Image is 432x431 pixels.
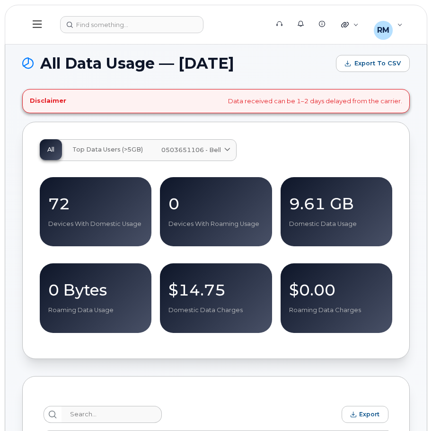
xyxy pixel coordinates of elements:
[30,97,66,105] h4: Disclaimer
[48,220,143,228] p: Devices With Domestic Usage
[48,281,143,298] p: 0 Bytes
[289,220,384,228] p: Domestic Data Usage
[289,306,384,314] p: Roaming Data Charges
[168,306,263,314] p: Domestic Data Charges
[289,195,384,212] p: 9.61 GB
[289,281,384,298] p: $0.00
[154,140,236,161] a: 0503651106 - Bell
[62,406,162,423] input: Search...
[22,89,410,113] div: Data received can be 1–2 days delayed from the carrier.
[40,56,234,71] span: All Data Usage — [DATE]
[168,195,263,212] p: 0
[342,406,388,423] button: Export
[354,59,401,68] span: Export to CSV
[168,220,263,228] p: Devices With Roaming Usage
[72,146,143,153] span: Top Data Users (>5GB)
[48,195,143,212] p: 72
[336,55,410,72] button: Export to CSV
[168,281,263,298] p: $14.75
[161,145,221,154] span: 0503651106 - Bell
[48,306,143,314] p: Roaming Data Usage
[359,411,379,418] span: Export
